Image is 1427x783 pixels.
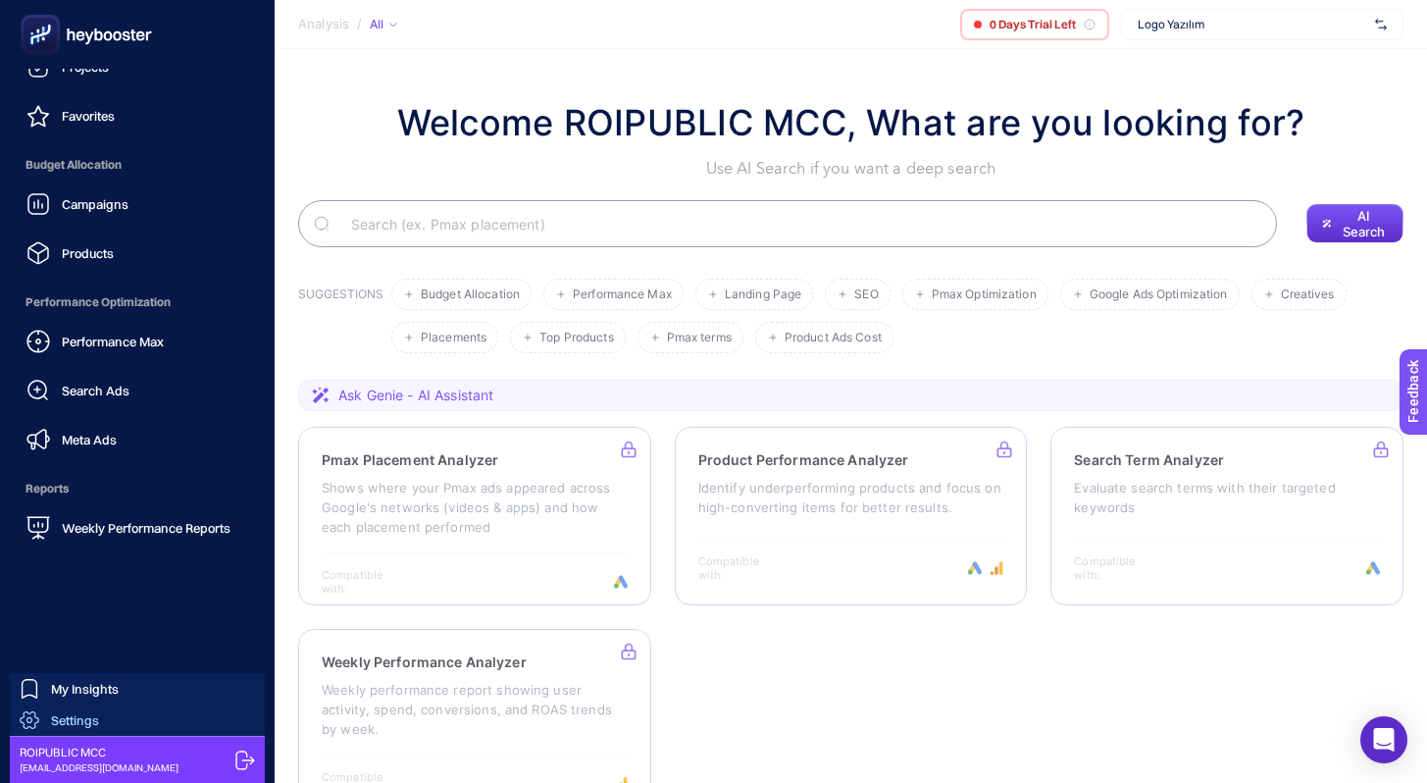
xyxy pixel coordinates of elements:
[539,331,613,345] span: Top Products
[725,287,801,302] span: Landing Page
[298,427,651,605] a: Pmax Placement AnalyzerShows where your Pmax ads appeared across Google's networks (videos & apps...
[335,196,1261,251] input: Search
[397,96,1305,149] h1: Welcome ROIPUBLIC MCC, What are you looking for?
[16,322,259,361] a: Performance Max
[62,245,114,261] span: Products
[357,16,362,31] span: /
[421,287,520,302] span: Budget Allocation
[298,17,349,32] span: Analysis
[51,681,119,697] span: My Insights
[1375,15,1387,34] img: svg%3e
[51,712,99,728] span: Settings
[10,705,265,736] a: Settings
[854,287,878,302] span: SEO
[338,386,493,405] span: Ask Genie - AI Assistant
[10,673,265,705] a: My Insights
[1281,287,1335,302] span: Creatives
[785,331,882,345] span: Product Ads Cost
[370,17,397,32] div: All
[990,17,1076,32] span: 0 Days Trial Left
[20,745,178,760] span: ROIPUBLIC MCC
[1050,427,1403,605] a: Search Term AnalyzerEvaluate search terms with their targeted keywordsCompatible with:
[62,334,164,349] span: Performance Max
[1306,204,1403,243] button: AI Search
[16,469,259,508] span: Reports
[16,184,259,224] a: Campaigns
[62,432,117,447] span: Meta Ads
[667,331,732,345] span: Pmax terms
[20,760,178,775] span: [EMAIL_ADDRESS][DOMAIN_NAME]
[1360,716,1407,763] div: Open Intercom Messenger
[573,287,672,302] span: Performance Max
[298,287,383,353] h3: SUGGESTIONS
[397,157,1305,181] p: Use AI Search if you want a deep search
[62,383,129,398] span: Search Ads
[12,6,75,22] span: Feedback
[16,371,259,410] a: Search Ads
[16,420,259,459] a: Meta Ads
[62,520,230,536] span: Weekly Performance Reports
[1138,17,1367,32] span: Logo Yazılım
[932,287,1037,302] span: Pmax Optimization
[1090,287,1228,302] span: Google Ads Optimization
[16,96,259,135] a: Favorites
[16,508,259,548] a: Weekly Performance Reports
[62,196,128,212] span: Campaigns
[62,108,115,124] span: Favorites
[675,427,1028,605] a: Product Performance AnalyzerIdentify underperforming products and focus on high-converting items ...
[1340,208,1388,239] span: AI Search
[16,234,259,273] a: Products
[16,283,259,322] span: Performance Optimization
[421,331,486,345] span: Placements
[16,145,259,184] span: Budget Allocation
